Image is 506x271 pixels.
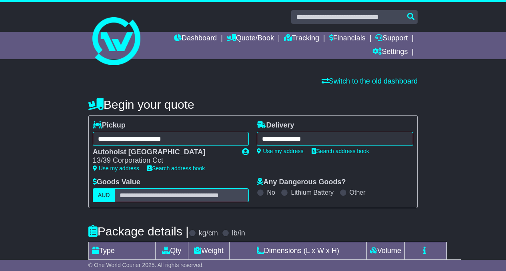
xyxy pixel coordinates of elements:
[93,156,234,165] div: 13/39 Corporation Cct
[88,225,189,238] h4: Package details |
[257,121,294,130] label: Delivery
[322,77,418,85] a: Switch to the old dashboard
[174,32,217,46] a: Dashboard
[312,148,369,154] a: Search address book
[93,165,139,171] a: Use my address
[267,189,275,196] label: No
[329,32,366,46] a: Financials
[199,229,218,238] label: kg/cm
[229,242,366,260] td: Dimensions (L x W x H)
[257,178,346,187] label: Any Dangerous Goods?
[188,242,229,260] td: Weight
[93,178,140,187] label: Goods Value
[257,148,303,154] a: Use my address
[350,189,366,196] label: Other
[88,98,418,111] h4: Begin your quote
[227,32,274,46] a: Quote/Book
[366,242,404,260] td: Volume
[155,242,188,260] td: Qty
[93,188,115,202] label: AUD
[372,46,408,59] a: Settings
[284,32,319,46] a: Tracking
[291,189,334,196] label: Lithium Battery
[93,121,126,130] label: Pickup
[147,165,205,171] a: Search address book
[232,229,245,238] label: lb/in
[88,242,155,260] td: Type
[375,32,408,46] a: Support
[88,262,204,268] span: © One World Courier 2025. All rights reserved.
[93,148,234,157] div: Autohoist [GEOGRAPHIC_DATA]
